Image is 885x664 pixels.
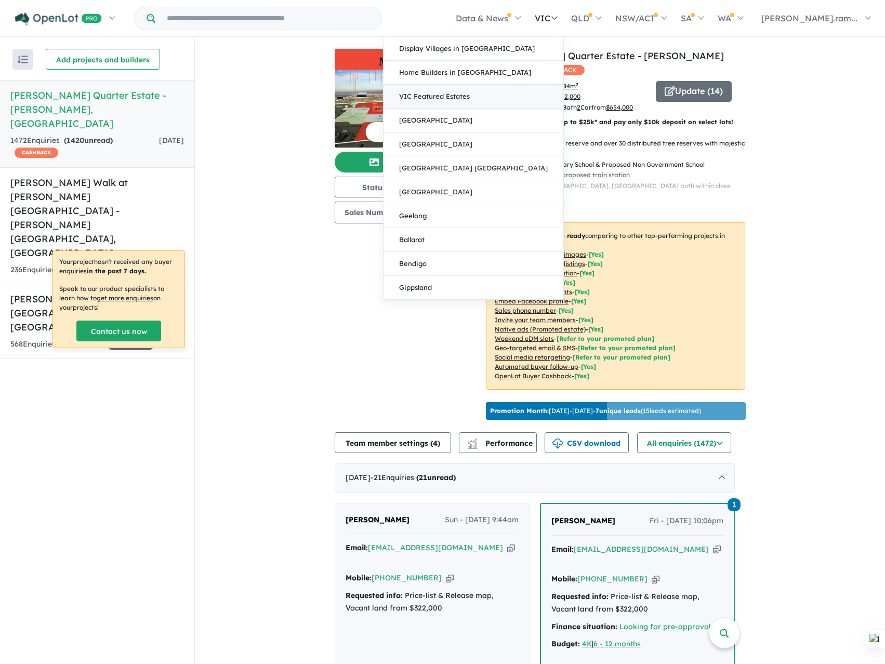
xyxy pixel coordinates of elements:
span: [Yes] [574,372,589,380]
span: [PERSON_NAME] [346,515,410,524]
b: in the past 7 days. [87,267,146,275]
a: [GEOGRAPHIC_DATA] [384,180,563,204]
u: Weekend eDM slots [495,335,554,342]
img: Mason Quarter Estate - Wollert Logo [339,53,460,65]
a: 6 - 12 months [593,639,641,648]
button: Status:Selling Now [335,177,465,197]
span: Fri - [DATE] 10:06pm [650,515,723,527]
a: [PHONE_NUMBER] [577,574,648,583]
u: 2 [577,103,580,111]
span: [ Yes ] [560,278,575,286]
span: [ Yes ] [559,307,574,314]
p: start from [485,91,648,102]
a: [GEOGRAPHIC_DATA] [384,132,563,156]
a: [PERSON_NAME] Quarter Estate - [PERSON_NAME] [485,50,724,62]
button: All enquiries (1472) [637,432,731,453]
a: [GEOGRAPHIC_DATA] [384,109,563,132]
u: get more enquiries [97,294,153,302]
span: 1420 [67,136,84,145]
img: Openlot PRO Logo White [15,12,102,25]
strong: Budget: [551,639,580,648]
button: Add images [335,152,465,172]
button: Copy [652,574,659,585]
span: Sun - [DATE] 9:44am [445,514,519,526]
p: LIMITED OFFER: Save up to $25k* and pay only $10k deposit on select lots! [486,117,745,127]
a: [PERSON_NAME] [346,514,410,526]
button: Sales Number:[PHONE_NUMBER] [335,202,478,223]
div: 1472 Enquir ies [10,135,159,160]
div: 568 Enquir ies [10,338,154,351]
a: Bendigo [384,252,563,276]
p: Bed Bath Car from [485,102,648,113]
span: [Yes] [581,363,596,370]
span: 21 [419,473,427,482]
h5: [PERSON_NAME] Quarter Estate - [PERSON_NAME] , [GEOGRAPHIC_DATA] [10,88,184,130]
div: [DATE] [335,463,735,493]
a: [PHONE_NUMBER] [372,573,442,582]
div: Price-list & Release map, Vacant land from $322,000 [346,590,519,615]
a: Looking for pre-approval [619,622,711,631]
span: [ Yes ] [588,260,603,268]
button: Copy [446,573,454,583]
a: [GEOGRAPHIC_DATA] [GEOGRAPHIC_DATA] [384,156,563,180]
p: Speak to our product specialists to learn how to on your projects ! [59,284,178,312]
span: Performance [469,439,533,448]
p: Your project is only comparing to other top-performing projects in your area: - - - - - - - - - -... [486,222,745,390]
img: sort.svg [18,56,28,63]
a: Geelong [384,204,563,228]
p: - New release now selling!! [486,128,754,138]
strong: Requested info: [346,591,403,600]
span: [PERSON_NAME] [551,516,615,525]
p: - Walking distance to the proposed train station [486,170,754,180]
span: [ Yes ] [579,269,595,277]
u: Invite your team members [495,316,576,324]
h5: [PERSON_NAME] Place Estate - [GEOGRAPHIC_DATA] , [GEOGRAPHIC_DATA] [10,292,184,334]
u: Geo-targeted email & SMS [495,344,575,352]
u: Automated buyer follow-up [495,363,578,370]
span: [Refer to your promoted plan] [557,335,654,342]
strong: Email: [346,543,368,552]
b: 7 unique leads [596,407,641,415]
strong: Requested info: [551,592,609,601]
u: OpenLot Buyer Cashback [495,372,572,380]
span: [ Yes ] [578,316,593,324]
img: bar-chart.svg [467,442,478,448]
strong: Mobile: [551,574,577,583]
span: [Refer to your promoted plan] [578,344,676,352]
u: Sales phone number [495,307,556,314]
a: [EMAIL_ADDRESS][DOMAIN_NAME] [368,543,503,552]
span: - 21 Enquir ies [371,473,456,482]
a: [PERSON_NAME] [551,515,615,527]
a: VIC Featured Estates [384,85,563,109]
b: Promotion Month: [490,407,549,415]
h5: [PERSON_NAME] Walk at [PERSON_NAME][GEOGRAPHIC_DATA] - [PERSON_NAME][GEOGRAPHIC_DATA] , [GEOGRAPH... [10,176,184,260]
u: Native ads (Promoted estate) [495,325,586,333]
div: 236 Enquir ies [10,264,153,276]
strong: ( unread) [416,473,456,482]
a: [EMAIL_ADDRESS][DOMAIN_NAME] [574,545,709,554]
u: $ 654,000 [606,103,633,111]
a: Gippsland [384,276,563,299]
u: Social media retargeting [495,353,570,361]
sup: 2 [576,82,578,87]
input: Try estate name, suburb, builder or developer [157,7,379,30]
img: line-chart.svg [468,439,477,444]
span: [Refer to your promoted plan] [573,353,670,361]
a: Mason Quarter Estate - Wollert LogoMason Quarter Estate - Wollert [335,49,465,148]
strong: Finance situation: [551,622,617,631]
div: Price-list & Release map, Vacant land from $322,000 [551,591,723,616]
u: $ 322,000 [554,92,580,100]
button: Update (14) [656,81,732,102]
span: [ Yes ] [589,250,604,258]
img: download icon [552,439,563,449]
p: - 7.9-hectare conservation reserve and over 30 distributed tree reserves with majestic river red ... [486,138,754,160]
u: Embed Facebook profile [495,297,569,305]
strong: ( unread) [64,136,113,145]
p: - Future Government Primary School & Proposed Non Government School [486,160,754,170]
button: Copy [713,544,721,555]
span: 1 [728,498,741,511]
button: Team member settings (4) [335,432,451,453]
b: 95 % ready [551,232,585,240]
